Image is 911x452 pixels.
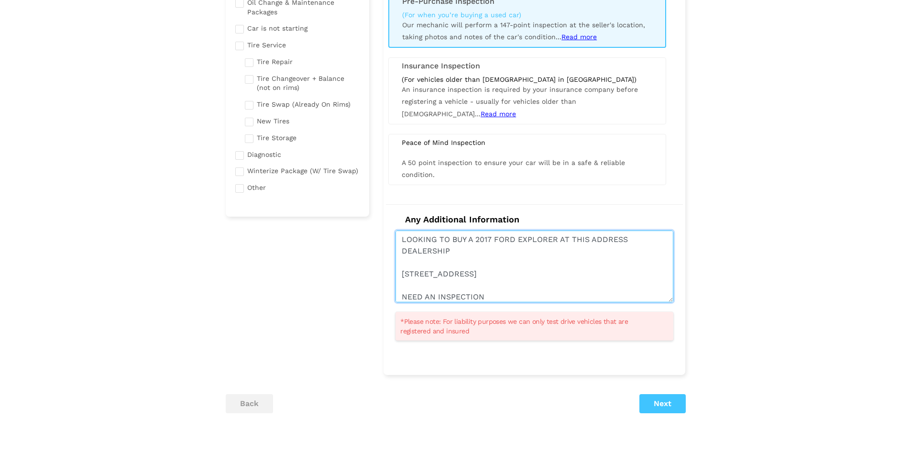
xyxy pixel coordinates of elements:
span: A 50 point inspection to ensure your car will be in a safe & reliable condition. [402,159,625,178]
button: back [226,394,273,413]
button: Next [639,394,686,413]
div: (For vehicles older than [DEMOGRAPHIC_DATA] in [GEOGRAPHIC_DATA]) [402,75,653,84]
span: Our mechanic will perform a 147-point inspection at the seller's location, taking photos and note... [402,21,645,41]
div: Peace of Mind Inspection [395,138,660,147]
h3: Insurance Inspection [402,62,653,70]
div: (For when you’re buying a used car) [402,11,652,19]
span: *Please note: For liability purposes we can only test drive vehicles that are registered and insured [400,317,657,336]
h4: Any Additional Information [395,214,673,225]
span: An insurance inspection is required by your insurance company before registering a vehicle - usua... [402,86,638,117]
span: Read more [561,33,597,41]
span: Read more [481,110,516,118]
